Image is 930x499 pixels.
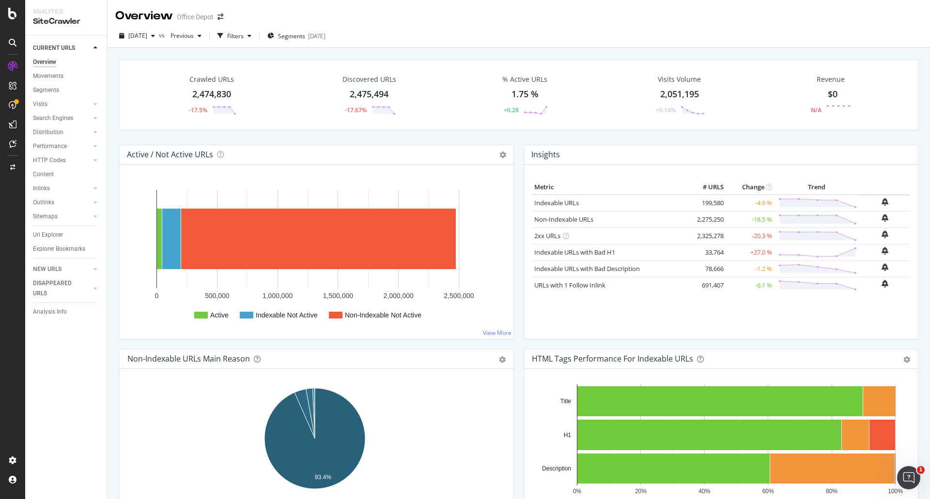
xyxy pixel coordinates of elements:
[726,227,775,244] td: -20.3 %
[534,264,640,273] a: Indexable URLs with Bad Description
[33,85,59,95] div: Segments
[635,488,647,495] text: 20%
[115,8,173,24] div: Overview
[698,488,710,495] text: 40%
[502,75,547,84] div: % Active URLs
[532,354,693,363] div: HTML Tags Performance for Indexable URLs
[564,432,572,439] text: H1
[531,148,560,161] h4: Insights
[33,71,100,81] a: Movements
[33,113,73,123] div: Search Engines
[217,14,223,20] div: arrow-right-arrow-left
[882,214,888,222] div: bell-plus
[658,75,701,84] div: Visits Volume
[882,247,888,255] div: bell-plus
[345,311,421,319] text: Non-Indexable Not Active
[917,466,925,474] span: 1
[127,148,213,161] h4: Active / Not Active URLs
[726,260,775,277] td: -1.2 %
[499,356,506,363] div: gear
[33,278,91,299] a: DISAPPEARED URLS
[882,198,888,206] div: bell-plus
[882,230,888,238] div: bell-plus
[308,32,325,40] div: [DATE]
[33,155,91,166] a: HTTP Codes
[205,292,230,300] text: 500,000
[350,88,388,101] div: 2,475,494
[532,384,907,497] svg: A chart.
[33,99,91,109] a: Visits
[826,488,837,495] text: 80%
[214,28,255,44] button: Filters
[534,231,560,240] a: 2xx URLs
[542,465,571,472] text: Description
[256,311,318,319] text: Indexable Not Active
[534,198,579,207] a: Indexable URLs
[33,141,91,151] a: Performance
[33,57,100,67] a: Overview
[263,28,329,44] button: Segments[DATE]
[227,32,244,40] div: Filters
[483,329,511,337] a: View More
[33,155,66,166] div: HTTP Codes
[726,211,775,227] td: -18.5 %
[384,292,414,300] text: 2,000,000
[189,106,207,114] div: -17.5%
[573,488,582,495] text: 0%
[499,151,506,158] i: Options
[444,292,474,300] text: 2,500,000
[278,32,305,40] span: Segments
[33,212,91,222] a: Sitemaps
[323,292,353,300] text: 1,500,000
[33,127,63,137] div: Distribution
[167,31,194,40] span: Previous
[33,71,63,81] div: Movements
[155,292,159,300] text: 0
[33,264,91,274] a: NEW URLS
[33,57,56,67] div: Overview
[33,307,100,317] a: Analysis Info
[903,356,910,363] div: gear
[33,43,91,53] a: CURRENT URLS
[167,28,205,44] button: Previous
[210,311,229,319] text: Active
[33,230,100,240] a: Url Explorer
[687,277,726,293] td: 691,407
[33,127,91,137] a: Distribution
[33,307,67,317] div: Analysis Info
[177,12,214,22] div: Office Depot
[33,141,67,151] div: Performance
[127,384,502,497] svg: A chart.
[127,180,506,331] svg: A chart.
[726,277,775,293] td: -6.1 %
[656,106,676,114] div: +0.14%
[811,106,821,114] div: N/A
[33,212,58,222] div: Sitemaps
[33,8,99,16] div: Analytics
[128,31,147,40] span: 2025 Oct. 4th
[687,260,726,277] td: 78,666
[532,180,687,195] th: Metric
[33,85,100,95] a: Segments
[33,183,91,194] a: Inlinks
[33,169,100,180] a: Content
[775,180,859,195] th: Trend
[888,488,903,495] text: 100%
[726,244,775,260] td: +27.0 %
[687,180,726,195] th: # URLS
[534,248,615,257] a: Indexable URLs with Bad H1
[33,264,62,274] div: NEW URLS
[511,88,539,101] div: 1.75 %
[687,195,726,212] td: 199,580
[342,75,396,84] div: Discovered URLs
[345,106,367,114] div: -17.67%
[33,113,91,123] a: Search Engines
[762,488,774,495] text: 60%
[504,106,519,114] div: +0.28
[192,88,231,101] div: 2,474,830
[534,281,605,289] a: URLs with 1 Follow Inlink
[33,16,99,27] div: SiteCrawler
